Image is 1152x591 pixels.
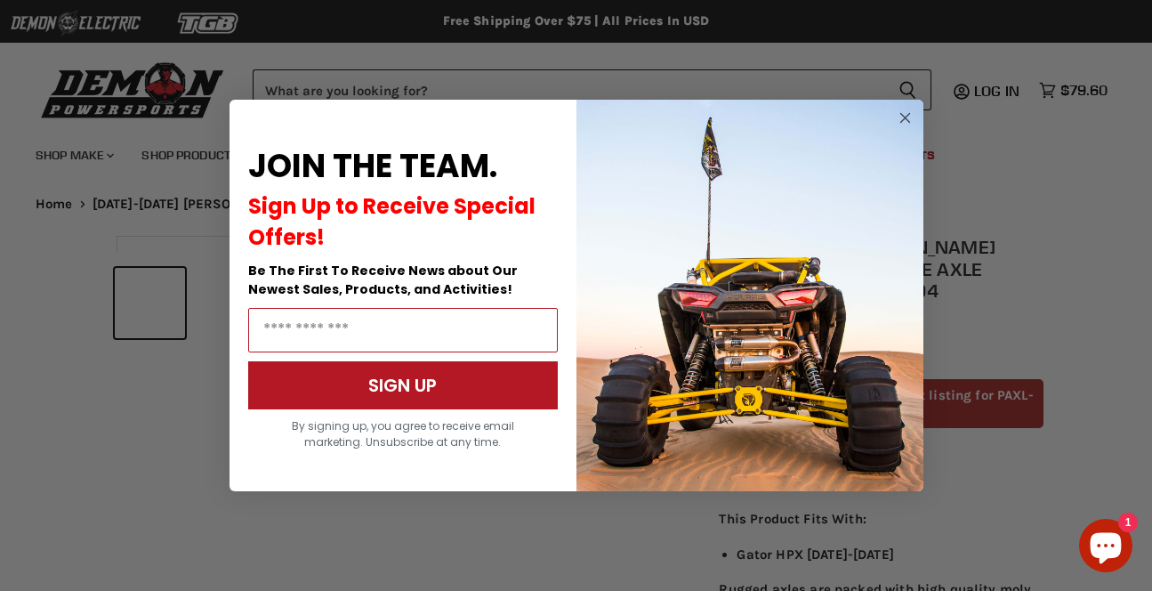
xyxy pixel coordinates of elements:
button: Close dialog [894,107,916,129]
button: SIGN UP [248,361,558,409]
inbox-online-store-chat: Shopify online store chat [1074,519,1138,577]
span: By signing up, you agree to receive email marketing. Unsubscribe at any time. [292,418,514,449]
img: a9095488-b6e7-41ba-879d-588abfab540b.jpeg [576,100,923,491]
span: Sign Up to Receive Special Offers! [248,191,536,252]
input: Email Address [248,308,558,352]
span: Be The First To Receive News about Our Newest Sales, Products, and Activities! [248,262,518,298]
span: JOIN THE TEAM. [248,143,497,189]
